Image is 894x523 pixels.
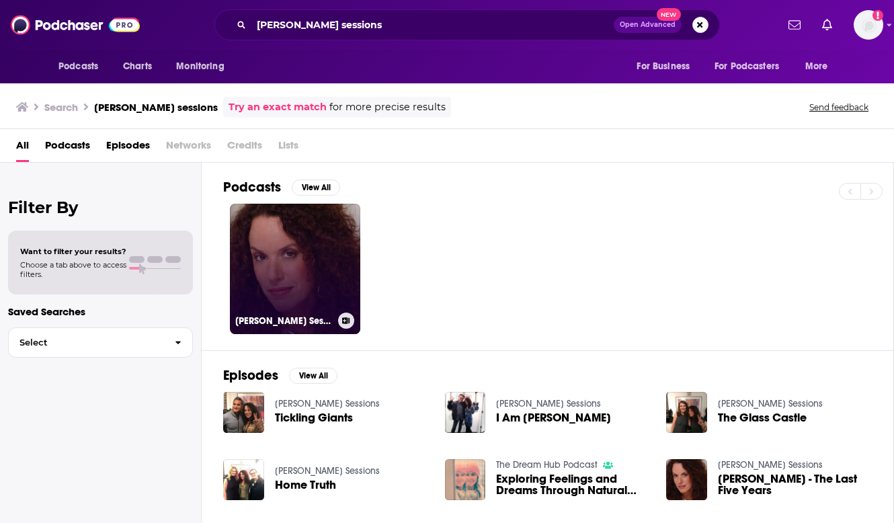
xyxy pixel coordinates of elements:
[783,13,806,36] a: Show notifications dropdown
[8,198,193,217] h2: Filter By
[627,54,706,79] button: open menu
[718,459,823,471] a: Sonstein Sessions
[275,465,380,477] a: Sonstein Sessions
[230,204,360,334] a: [PERSON_NAME] Sessions
[496,412,611,424] a: I Am Heath Ledger
[275,412,353,424] a: Tickling Giants
[11,12,140,38] img: Podchaser - Follow, Share and Rate Podcasts
[20,260,126,279] span: Choose a tab above to access filters.
[292,179,340,196] button: View All
[796,54,845,79] button: open menu
[20,247,126,256] span: Want to filter your results?
[637,57,690,76] span: For Business
[854,10,883,40] button: Show profile menu
[8,327,193,358] button: Select
[805,57,828,76] span: More
[106,134,150,162] a: Episodes
[44,101,78,114] h3: Search
[718,473,872,496] span: [PERSON_NAME] - The Last Five Years
[166,134,211,162] span: Networks
[223,392,264,433] img: Tickling Giants
[445,392,486,433] img: I Am Heath Ledger
[805,102,872,113] button: Send feedback
[275,479,336,491] a: Home Truth
[289,368,337,384] button: View All
[496,412,611,424] span: I Am [PERSON_NAME]
[872,10,883,21] svg: Add a profile image
[718,473,872,496] a: David Bowie - The Last Five Years
[223,179,281,196] h2: Podcasts
[94,101,218,114] h3: [PERSON_NAME] sessions
[817,13,838,36] a: Show notifications dropdown
[16,134,29,162] a: All
[614,17,682,33] button: Open AdvancedNew
[657,8,681,21] span: New
[251,14,614,36] input: Search podcasts, credits, & more...
[278,134,298,162] span: Lists
[167,54,241,79] button: open menu
[8,305,193,318] p: Saved Searches
[223,367,278,384] h2: Episodes
[9,338,164,347] span: Select
[329,99,446,115] span: for more precise results
[854,10,883,40] span: Logged in as mresewehr
[227,134,262,162] span: Credits
[235,315,333,327] h3: [PERSON_NAME] Sessions
[123,57,152,76] span: Charts
[223,367,337,384] a: EpisodesView All
[706,54,799,79] button: open menu
[496,473,650,496] span: Exploring Feelings and Dreams Through Natural Dreamwork with [PERSON_NAME] [PERSON_NAME] on The D...
[666,392,707,433] img: The Glass Castle
[275,398,380,409] a: Sonstein Sessions
[214,9,720,40] div: Search podcasts, credits, & more...
[496,398,601,409] a: Sonstein Sessions
[114,54,160,79] a: Charts
[45,134,90,162] a: Podcasts
[854,10,883,40] img: User Profile
[496,459,598,471] a: The Dream Hub Podcast
[718,398,823,409] a: Sonstein Sessions
[666,459,707,500] img: David Bowie - The Last Five Years
[223,459,264,500] img: Home Truth
[496,473,650,496] a: Exploring Feelings and Dreams Through Natural Dreamwork with Jen Sonstein Maidenberg on The Dream...
[229,99,327,115] a: Try an exact match
[620,22,676,28] span: Open Advanced
[176,57,224,76] span: Monitoring
[445,459,486,500] img: Exploring Feelings and Dreams Through Natural Dreamwork with Jen Sonstein Maidenberg on The Dream...
[718,412,807,424] a: The Glass Castle
[58,57,98,76] span: Podcasts
[715,57,779,76] span: For Podcasters
[223,179,340,196] a: PodcastsView All
[49,54,116,79] button: open menu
